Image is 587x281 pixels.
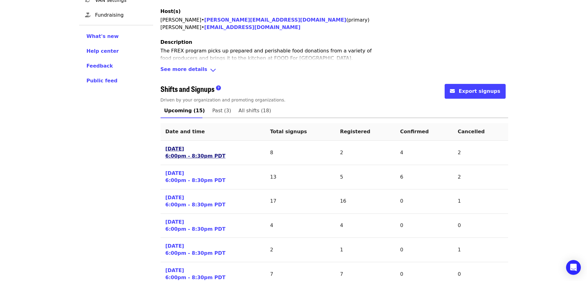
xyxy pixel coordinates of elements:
[335,141,395,165] td: 2
[210,66,216,75] i: angle-down icon
[340,129,370,134] span: Registered
[161,39,192,45] span: Description
[400,129,429,134] span: Confirmed
[335,214,395,238] td: 4
[95,11,148,19] span: Fundraising
[235,103,275,118] a: All shifts (18)
[453,141,508,165] td: 2
[265,165,335,189] td: 13
[87,33,119,39] span: What's new
[165,243,226,257] a: [DATE]6:00pm - 8:30pm PDT
[265,238,335,262] td: 2
[165,146,226,160] a: [DATE]6:00pm - 8:30pm PDT
[165,170,226,184] a: [DATE]6:00pm - 8:30pm PDT
[265,141,335,165] td: 8
[164,106,205,115] span: Upcoming (15)
[161,8,181,14] span: Host(s)
[161,66,508,75] div: See more detailsangle-down icon
[270,129,307,134] span: Total signups
[453,189,508,214] td: 1
[216,85,221,91] i: question-circle icon
[335,165,395,189] td: 5
[161,97,286,102] span: Driven by your organization and promoting organizations.
[395,189,453,214] td: 0
[450,88,455,94] i: envelope icon
[453,165,508,189] td: 2
[85,12,91,18] i: hand-holding-heart icon
[165,194,226,209] a: [DATE]6:00pm - 8:30pm PDT
[395,141,453,165] td: 4
[395,165,453,189] td: 6
[87,48,146,55] a: Help center
[87,33,146,40] a: What's new
[204,24,300,30] a: [EMAIL_ADDRESS][DOMAIN_NAME]
[458,129,485,134] span: Cancelled
[395,214,453,238] td: 0
[566,260,581,275] div: Open Intercom Messenger
[335,189,395,214] td: 16
[204,17,346,23] a: [PERSON_NAME][EMAIL_ADDRESS][DOMAIN_NAME]
[238,106,271,115] span: All shifts (18)
[335,238,395,262] td: 1
[161,83,214,94] span: Shifts and Signups
[265,189,335,214] td: 17
[87,62,113,70] button: Feedback
[161,17,370,30] span: [PERSON_NAME] • (primary) [PERSON_NAME] •
[212,106,231,115] span: Past (3)
[265,214,335,238] td: 4
[87,48,119,54] span: Help center
[161,103,209,118] a: Upcoming (15)
[453,214,508,238] td: 0
[165,129,205,134] span: Date and time
[79,8,153,23] a: Fundraising
[87,78,118,84] span: Public feed
[161,66,207,75] span: See more details
[453,238,508,262] td: 1
[165,219,226,233] a: [DATE]6:00pm - 8:30pm PDT
[87,77,146,85] a: Public feed
[161,47,376,84] p: The FREX program picks up prepared and perishable food donations from a variety of food producers...
[395,238,453,262] td: 0
[209,103,235,118] a: Past (3)
[445,84,505,99] button: envelope iconExport signups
